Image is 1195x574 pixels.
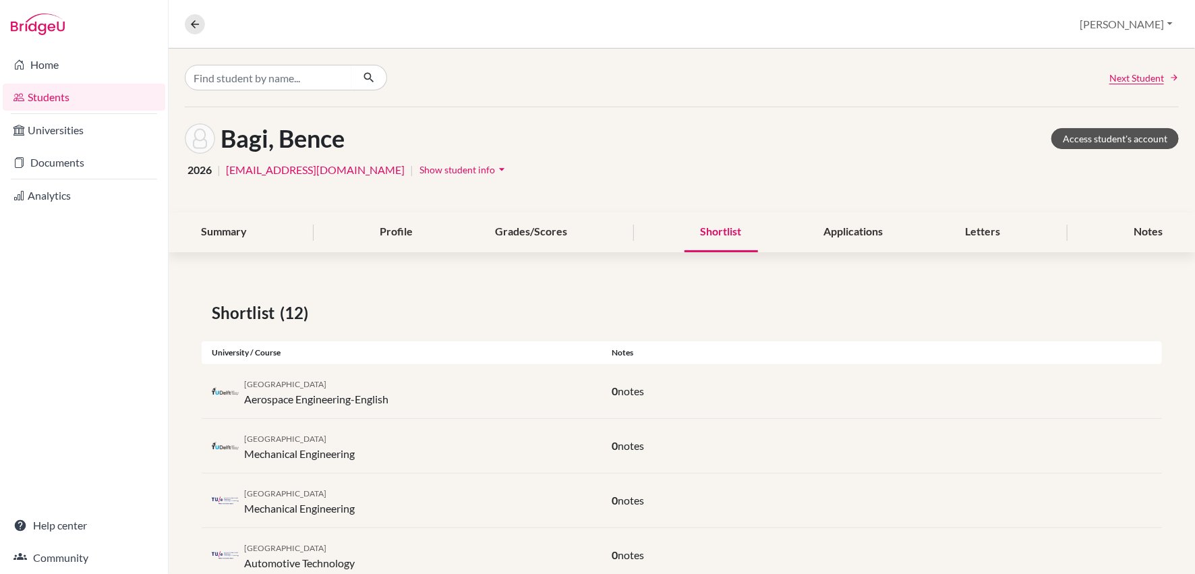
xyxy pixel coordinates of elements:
div: Letters [950,212,1017,252]
img: Bence Bagi's avatar [185,123,215,154]
div: Mechanical Engineering [244,484,355,517]
span: notes [618,494,644,507]
button: Show student infoarrow_drop_down [419,159,509,180]
img: nl_tue_z0253icl.png [212,496,239,506]
div: Aerospace Engineering-English [244,375,388,407]
a: Students [3,84,165,111]
span: (12) [280,301,314,325]
span: [GEOGRAPHIC_DATA] [244,488,326,498]
button: [PERSON_NAME] [1074,11,1179,37]
span: 0 [612,494,618,507]
div: Notes [1117,212,1179,252]
div: Notes [602,347,1162,359]
span: Next Student [1109,71,1164,85]
span: | [410,162,413,178]
input: Find student by name... [185,65,352,90]
span: 0 [612,384,618,397]
div: Grades/Scores [479,212,583,252]
span: Shortlist [212,301,280,325]
i: arrow_drop_down [495,163,508,176]
div: Mechanical Engineering [244,430,355,462]
div: Applications [808,212,900,252]
span: 2026 [187,162,212,178]
span: notes [618,439,644,452]
div: Profile [363,212,429,252]
span: 0 [612,548,618,561]
span: notes [618,548,644,561]
h1: Bagi, Bence [221,124,345,153]
a: Access student's account [1051,128,1179,149]
a: Next Student [1109,71,1179,85]
span: [GEOGRAPHIC_DATA] [244,543,326,553]
img: Bridge-U [11,13,65,35]
div: Automotive Technology [244,539,355,571]
a: Documents [3,149,165,176]
img: nl_del_z3hjdhnm.png [212,386,239,397]
span: [GEOGRAPHIC_DATA] [244,434,326,444]
a: Home [3,51,165,78]
div: Shortlist [684,212,758,252]
span: 0 [612,439,618,452]
img: nl_tue_z0253icl.png [212,550,239,561]
a: Community [3,544,165,571]
span: Show student info [419,164,495,175]
a: Analytics [3,182,165,209]
span: [GEOGRAPHIC_DATA] [244,379,326,389]
span: | [217,162,221,178]
div: Summary [185,212,263,252]
span: notes [618,384,644,397]
a: Universities [3,117,165,144]
div: University / Course [202,347,602,359]
a: [EMAIL_ADDRESS][DOMAIN_NAME] [226,162,405,178]
img: nl_del_z3hjdhnm.png [212,441,239,451]
a: Help center [3,512,165,539]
